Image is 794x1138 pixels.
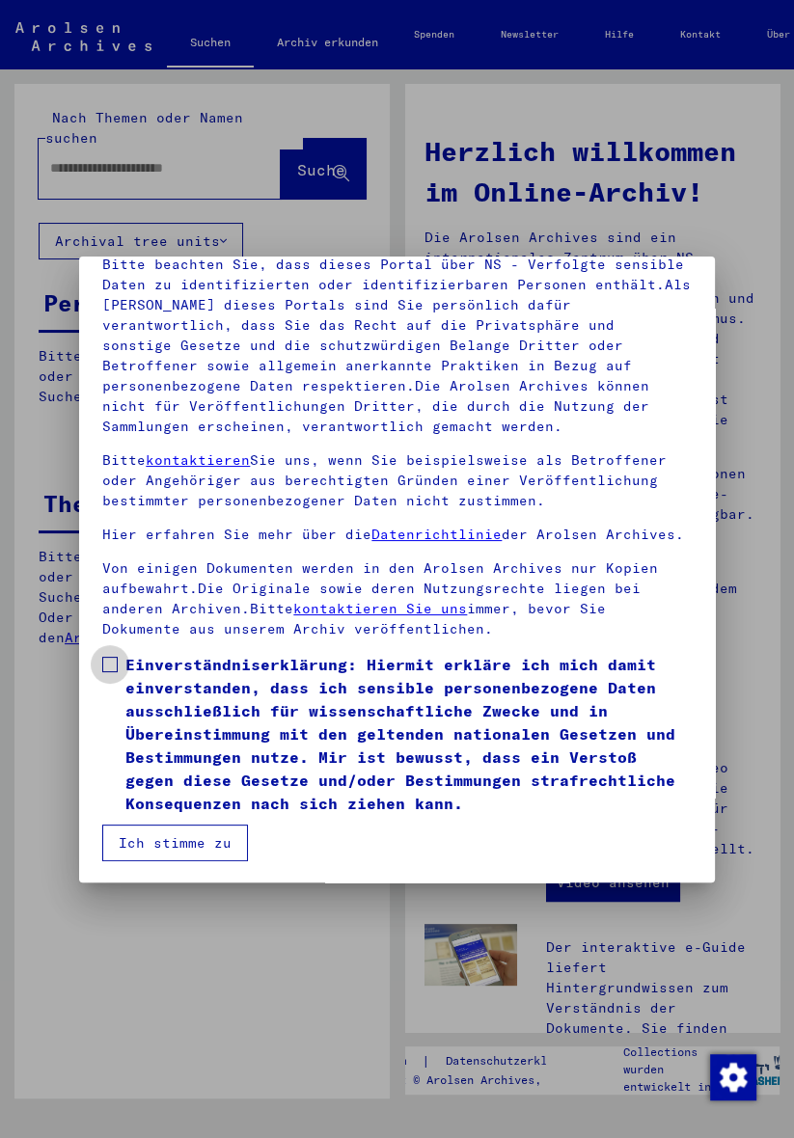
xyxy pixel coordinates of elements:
[102,825,248,861] button: Ich stimme zu
[102,450,691,511] p: Bitte Sie uns, wenn Sie beispielsweise als Betroffener oder Angehöriger aus berechtigten Gründen ...
[102,558,691,639] p: Von einigen Dokumenten werden in den Arolsen Archives nur Kopien aufbewahrt.Die Originale sowie d...
[102,255,691,437] p: Bitte beachten Sie, dass dieses Portal über NS - Verfolgte sensible Daten zu identifizierten oder...
[293,600,467,617] a: kontaktieren Sie uns
[709,1053,755,1099] div: Zustimmung ändern
[371,526,502,543] a: Datenrichtlinie
[146,451,250,469] a: kontaktieren
[125,653,691,815] span: Einverständniserklärung: Hiermit erkläre ich mich damit einverstanden, dass ich sensible personen...
[102,525,691,545] p: Hier erfahren Sie mehr über die der Arolsen Archives.
[710,1054,756,1100] img: Zustimmung ändern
